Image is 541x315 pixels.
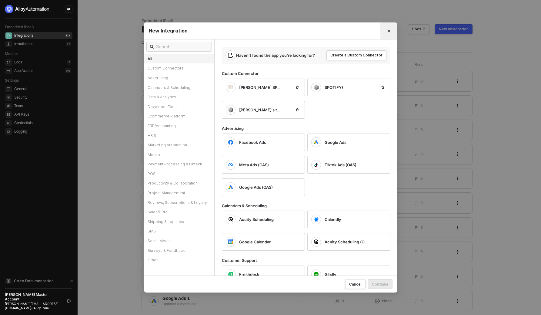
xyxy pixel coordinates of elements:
[239,140,266,145] span: Facebook Ads
[144,217,214,227] div: Shipping & Logistics
[228,162,233,167] img: icon
[239,272,259,277] span: Freshdesk
[228,239,233,244] img: icon
[314,140,319,145] img: icon
[325,239,368,245] span: Acuity Scheduling (OAS)
[144,159,214,169] div: Payment Processing & Fintech
[239,107,282,113] span: [PERSON_NAME]'s test integration
[345,279,366,289] button: Cancel
[222,203,398,208] div: Calendars & Scheduling
[325,85,343,90] span: SPOTIFY)
[239,239,271,245] span: Google Calendar
[228,140,233,145] img: icon
[144,111,214,121] div: Ecommerce Platform
[144,226,214,236] div: SMS
[144,63,214,73] div: Custom Connectors
[330,53,382,58] div: Create a Custom Connector
[368,279,392,289] button: Continue
[296,108,299,112] span: icon-trash
[228,85,233,90] img: icon
[228,272,233,277] img: icon
[314,272,319,277] img: icon
[239,85,282,90] span: [PERSON_NAME] SPOTIFY
[326,50,386,60] button: Create a Custom Connector
[144,169,214,179] div: POS
[314,85,319,90] img: icon
[239,162,269,168] span: Meta Ads (OAS)
[144,178,214,188] div: Productivity & Collaboration
[325,140,346,145] span: Google Ads
[325,217,341,222] span: Calendly
[144,246,214,256] div: Surveys & Feedback
[144,92,214,102] div: Data & Analytics
[325,272,336,277] span: Gladly
[144,140,214,150] div: Marketing Automation
[150,44,154,49] span: icon-search
[222,71,398,76] div: Custom Connector
[325,162,356,168] span: Tiktok Ads (OAS)
[144,150,214,160] div: Mobile
[144,131,214,141] div: HRIS
[156,43,208,50] input: Search
[222,258,398,263] div: Customer Support
[144,73,214,83] div: Advertising
[144,121,214,131] div: ERP/Accounting
[381,86,385,89] span: icon-trash
[144,102,214,112] div: Developer Tools
[144,255,214,265] div: Other
[144,236,214,246] div: Social Media
[228,217,233,222] img: icon
[144,54,214,64] div: All
[236,52,315,58] div: Haven't found the app you're looking for?
[144,207,214,217] div: Sales/CRM
[149,28,392,34] div: New Integration
[228,107,233,113] img: icon
[314,239,319,244] img: icon
[296,86,299,89] span: icon-trash
[144,198,214,208] div: Reviews, Subscriptions & Loyalty
[239,217,274,222] span: Acuity Scheduling
[314,217,319,222] img: icon
[380,22,397,39] button: Close
[144,83,214,93] div: Calendars & Scheduling
[228,185,233,190] img: icon
[144,188,214,198] div: Project Management
[228,53,233,58] span: icon-integration
[239,185,273,190] span: Google Ads (OAS)
[222,126,398,131] div: Advertising
[314,162,319,167] img: icon
[349,282,362,287] div: Cancel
